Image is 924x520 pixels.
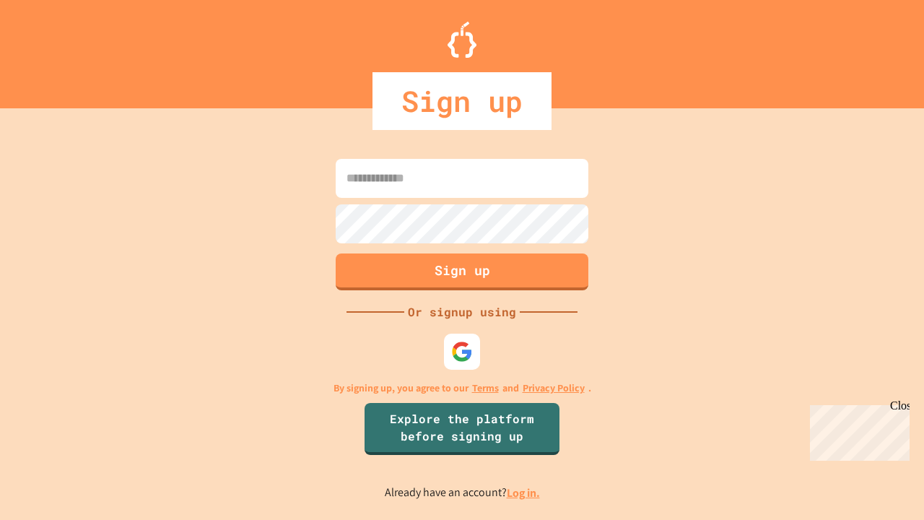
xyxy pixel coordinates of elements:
p: By signing up, you agree to our and . [334,381,591,396]
div: Or signup using [404,303,520,321]
img: google-icon.svg [451,341,473,363]
div: Chat with us now!Close [6,6,100,92]
div: Sign up [372,72,552,130]
iframe: chat widget [804,399,910,461]
a: Terms [472,381,499,396]
a: Explore the platform before signing up [365,403,559,455]
button: Sign up [336,253,588,290]
a: Log in. [507,485,540,500]
a: Privacy Policy [523,381,585,396]
img: Logo.svg [448,22,476,58]
p: Already have an account? [385,484,540,502]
